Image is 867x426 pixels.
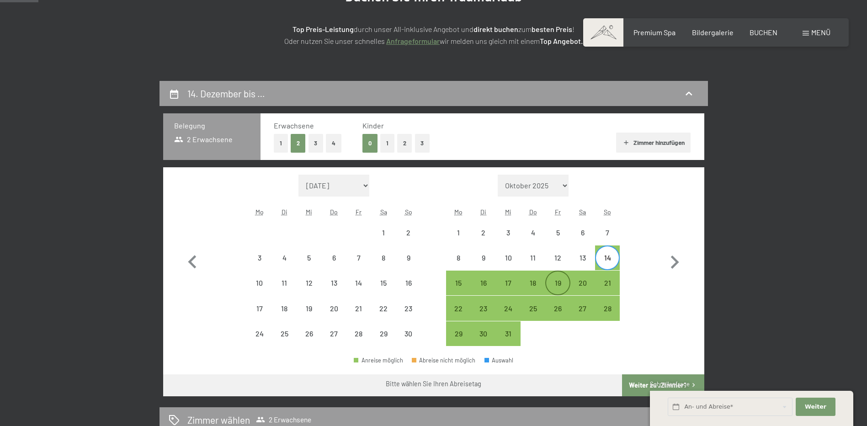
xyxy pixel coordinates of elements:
[247,245,272,270] div: Abreise nicht möglich
[297,296,321,320] div: Wed Nov 19 2025
[362,121,384,130] span: Kinder
[297,245,321,270] div: Wed Nov 05 2025
[272,321,297,346] div: Abreise nicht möglich
[570,245,595,270] div: Abreise nicht möglich
[346,271,371,295] div: Fri Nov 14 2025
[521,229,544,252] div: 4
[595,296,620,320] div: Sun Dec 28 2025
[396,296,420,320] div: Sun Nov 23 2025
[273,330,296,353] div: 25
[805,403,826,411] span: Weiter
[447,305,470,328] div: 22
[505,208,511,216] abbr: Mittwoch
[545,220,570,245] div: Fri Dec 05 2025
[596,254,619,277] div: 14
[322,296,346,320] div: Abreise nicht möglich
[497,279,520,302] div: 17
[545,271,570,295] div: Abreise möglich
[247,321,272,346] div: Abreise nicht möglich
[356,208,362,216] abbr: Freitag
[472,279,495,302] div: 16
[247,321,272,346] div: Mon Nov 24 2025
[546,279,569,302] div: 19
[297,321,321,346] div: Abreise nicht möglich
[579,208,586,216] abbr: Samstag
[595,245,620,270] div: Abreise möglich
[692,28,734,37] a: Bildergalerie
[293,25,354,33] strong: Top Preis-Leistung
[496,220,521,245] div: Wed Dec 03 2025
[372,229,395,252] div: 1
[273,279,296,302] div: 11
[496,271,521,295] div: Wed Dec 17 2025
[274,134,288,153] button: 1
[471,321,496,346] div: Abreise möglich
[471,271,496,295] div: Abreise möglich
[397,330,420,353] div: 30
[570,220,595,245] div: Sat Dec 06 2025
[545,271,570,295] div: Fri Dec 19 2025
[595,296,620,320] div: Abreise möglich
[272,271,297,295] div: Tue Nov 11 2025
[471,321,496,346] div: Tue Dec 30 2025
[570,220,595,245] div: Abreise nicht möglich
[386,379,481,389] div: Bitte wählen Sie Ihren Abreisetag
[571,254,594,277] div: 13
[273,254,296,277] div: 4
[521,220,545,245] div: Thu Dec 04 2025
[298,279,320,302] div: 12
[371,296,396,320] div: Sat Nov 22 2025
[248,254,271,277] div: 3
[274,121,314,130] span: Erwachsene
[595,271,620,295] div: Sun Dec 21 2025
[397,134,412,153] button: 2
[471,296,496,320] div: Tue Dec 23 2025
[596,229,619,252] div: 7
[521,296,545,320] div: Thu Dec 25 2025
[272,296,297,320] div: Tue Nov 18 2025
[497,305,520,328] div: 24
[521,245,545,270] div: Thu Dec 11 2025
[347,330,370,353] div: 28
[546,305,569,328] div: 26
[322,321,346,346] div: Abreise nicht möglich
[397,305,420,328] div: 23
[322,271,346,295] div: Thu Nov 13 2025
[371,321,396,346] div: Abreise nicht möglich
[248,330,271,353] div: 24
[570,296,595,320] div: Abreise möglich
[446,296,471,320] div: Abreise möglich
[272,296,297,320] div: Abreise nicht möglich
[346,245,371,270] div: Abreise nicht möglich
[297,271,321,295] div: Abreise nicht möglich
[545,296,570,320] div: Fri Dec 26 2025
[532,25,572,33] strong: besten Preis
[570,296,595,320] div: Sat Dec 27 2025
[471,245,496,270] div: Abreise nicht möglich
[298,330,320,353] div: 26
[323,254,346,277] div: 6
[272,321,297,346] div: Tue Nov 25 2025
[622,374,704,396] button: Weiter zu „Zimmer“
[347,279,370,302] div: 14
[571,305,594,328] div: 27
[496,245,521,270] div: Wed Dec 10 2025
[447,330,470,353] div: 29
[545,245,570,270] div: Fri Dec 12 2025
[372,279,395,302] div: 15
[282,208,287,216] abbr: Dienstag
[521,279,544,302] div: 18
[454,208,463,216] abbr: Montag
[396,296,420,320] div: Abreise nicht möglich
[397,254,420,277] div: 9
[412,357,476,363] div: Abreise nicht möglich
[570,245,595,270] div: Sat Dec 13 2025
[595,220,620,245] div: Sun Dec 07 2025
[750,28,777,37] a: BUCHEN
[372,330,395,353] div: 29
[272,245,297,270] div: Abreise nicht möglich
[472,330,495,353] div: 30
[521,296,545,320] div: Abreise möglich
